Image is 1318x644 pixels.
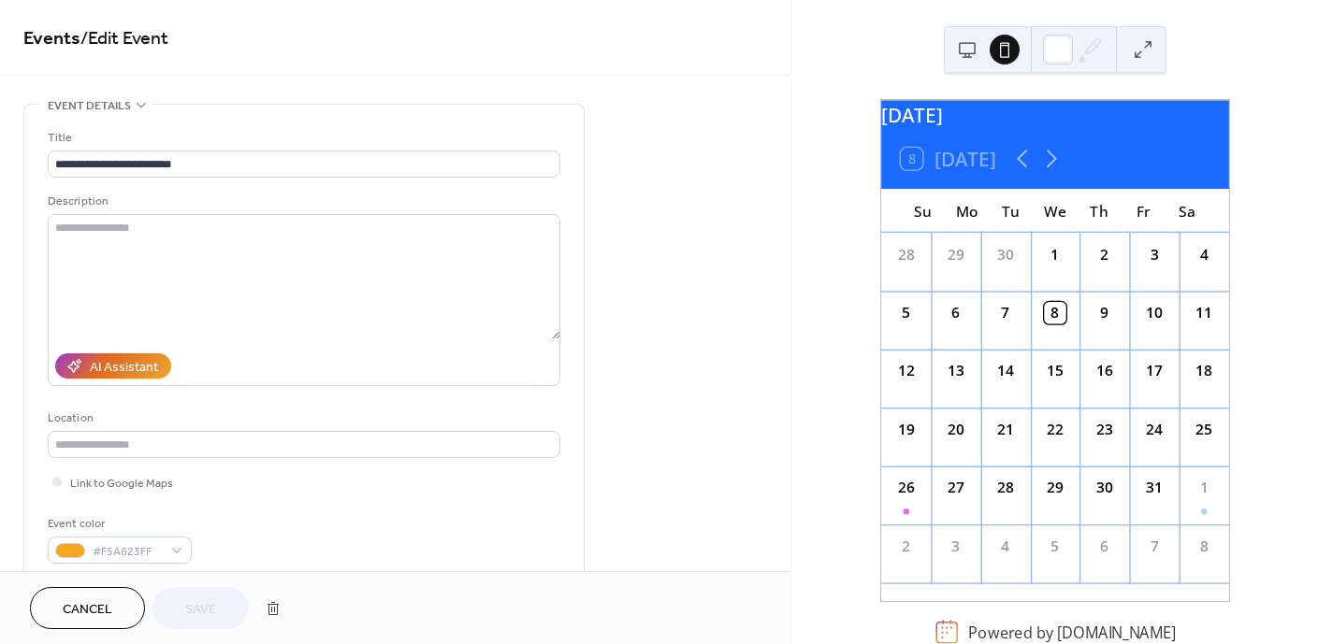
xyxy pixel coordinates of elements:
[1166,189,1209,233] div: Sa
[1033,189,1077,233] div: We
[30,587,145,629] button: Cancel
[895,536,917,557] div: 2
[1094,361,1115,382] div: 16
[48,128,557,148] div: Title
[1193,244,1214,265] div: 4
[895,419,917,440] div: 19
[895,302,917,323] div: 5
[1143,419,1165,440] div: 24
[994,302,1016,323] div: 7
[1143,302,1165,323] div: 10
[881,100,1229,129] div: [DATE]
[1077,189,1121,233] div: Th
[994,536,1016,557] div: 4
[1044,536,1065,557] div: 5
[945,244,966,265] div: 29
[994,477,1016,498] div: 28
[1044,302,1065,323] div: 8
[994,244,1016,265] div: 30
[989,189,1033,233] div: Tu
[1094,244,1115,265] div: 2
[48,514,188,534] div: Event color
[23,21,80,57] a: Events
[1193,477,1214,498] div: 1
[1044,244,1065,265] div: 1
[1094,477,1115,498] div: 30
[93,542,162,562] span: #F5A623FF
[1193,536,1214,557] div: 8
[945,302,966,323] div: 6
[994,361,1016,382] div: 14
[1121,189,1165,233] div: Fr
[1057,622,1176,642] a: [DOMAIN_NAME]
[1193,419,1214,440] div: 25
[1143,536,1165,557] div: 7
[945,419,966,440] div: 20
[1044,361,1065,382] div: 15
[945,536,966,557] div: 3
[994,419,1016,440] div: 21
[945,477,966,498] div: 27
[895,244,917,265] div: 28
[1094,536,1115,557] div: 6
[1044,477,1065,498] div: 29
[968,622,1176,642] div: Powered by
[1143,477,1165,498] div: 31
[90,358,158,378] div: AI Assistant
[945,361,966,382] div: 13
[1094,302,1115,323] div: 9
[901,189,945,233] div: Su
[48,192,557,211] div: Description
[895,361,917,382] div: 12
[1193,302,1214,323] div: 11
[48,96,131,116] span: Event details
[55,353,171,379] button: AI Assistant
[1094,419,1115,440] div: 23
[1143,361,1165,382] div: 17
[1044,419,1065,440] div: 22
[63,600,112,620] span: Cancel
[80,21,168,57] span: / Edit Event
[1143,244,1165,265] div: 3
[48,408,557,428] div: Location
[945,189,989,233] div: Mo
[895,477,917,498] div: 26
[1193,361,1214,382] div: 18
[70,474,173,494] span: Link to Google Maps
